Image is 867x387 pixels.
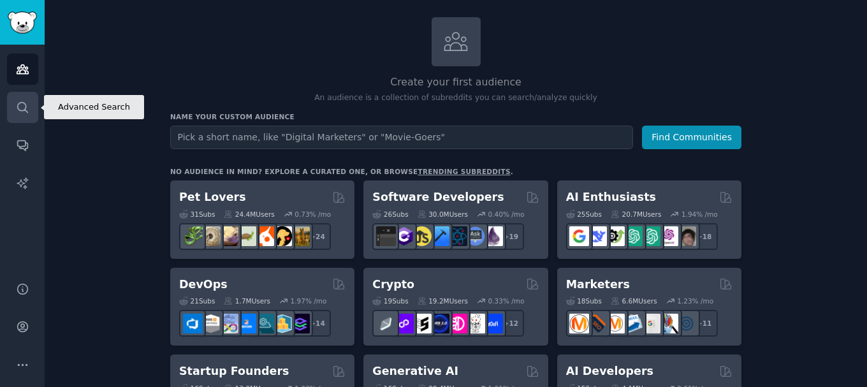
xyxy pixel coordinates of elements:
[483,226,503,246] img: elixir
[497,310,524,337] div: + 12
[179,210,215,219] div: 31 Sub s
[691,310,718,337] div: + 11
[659,226,678,246] img: OpenAIDev
[254,226,274,246] img: cockatiel
[372,210,408,219] div: 26 Sub s
[254,314,274,333] img: platformengineering
[394,226,414,246] img: csharp
[179,189,246,205] h2: Pet Lovers
[642,126,741,149] button: Find Communities
[659,314,678,333] img: MarketingResearch
[412,314,432,333] img: ethstaker
[611,210,661,219] div: 20.7M Users
[430,226,449,246] img: iOSProgramming
[430,314,449,333] img: web3
[681,210,718,219] div: 1.94 % /mo
[676,226,696,246] img: ArtificalIntelligence
[587,314,607,333] img: bigseo
[291,296,327,305] div: 1.97 % /mo
[605,226,625,246] img: AItoolsCatalog
[224,210,274,219] div: 24.4M Users
[418,168,510,175] a: trending subreddits
[691,223,718,250] div: + 18
[170,92,741,104] p: An audience is a collection of subreddits you can search/analyze quickly
[566,210,602,219] div: 25 Sub s
[497,223,524,250] div: + 19
[566,296,602,305] div: 18 Sub s
[290,226,310,246] img: dogbreed
[569,314,589,333] img: content_marketing
[677,296,713,305] div: 1.23 % /mo
[304,310,331,337] div: + 14
[566,189,656,205] h2: AI Enthusiasts
[179,296,215,305] div: 21 Sub s
[488,210,525,219] div: 0.40 % /mo
[566,277,630,293] h2: Marketers
[418,296,468,305] div: 19.2M Users
[237,314,256,333] img: DevOpsLinks
[170,112,741,121] h3: Name your custom audience
[376,226,396,246] img: software
[569,226,589,246] img: GoogleGeminiAI
[641,226,660,246] img: chatgpt_prompts_
[8,11,37,34] img: GummySearch logo
[219,226,238,246] img: leopardgeckos
[170,167,513,176] div: No audience in mind? Explore a curated one, or browse .
[224,296,270,305] div: 1.7M Users
[488,296,525,305] div: 0.33 % /mo
[465,226,485,246] img: AskComputerScience
[179,277,228,293] h2: DevOps
[448,314,467,333] img: defiblockchain
[170,75,741,91] h2: Create your first audience
[372,189,504,205] h2: Software Developers
[219,314,238,333] img: Docker_DevOps
[179,363,289,379] h2: Startup Founders
[372,277,414,293] h2: Crypto
[272,314,292,333] img: aws_cdk
[611,296,657,305] div: 6.6M Users
[376,314,396,333] img: ethfinance
[372,296,408,305] div: 19 Sub s
[623,226,643,246] img: chatgpt_promptDesign
[566,363,653,379] h2: AI Developers
[295,210,331,219] div: 0.73 % /mo
[183,314,203,333] img: azuredevops
[448,226,467,246] img: reactnative
[623,314,643,333] img: Emailmarketing
[412,226,432,246] img: learnjavascript
[418,210,468,219] div: 30.0M Users
[372,363,458,379] h2: Generative AI
[587,226,607,246] img: DeepSeek
[183,226,203,246] img: herpetology
[272,226,292,246] img: PetAdvice
[201,226,221,246] img: ballpython
[170,126,633,149] input: Pick a short name, like "Digital Marketers" or "Movie-Goers"
[605,314,625,333] img: AskMarketing
[641,314,660,333] img: googleads
[304,223,331,250] div: + 24
[676,314,696,333] img: OnlineMarketing
[394,314,414,333] img: 0xPolygon
[237,226,256,246] img: turtle
[483,314,503,333] img: defi_
[290,314,310,333] img: PlatformEngineers
[201,314,221,333] img: AWS_Certified_Experts
[465,314,485,333] img: CryptoNews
